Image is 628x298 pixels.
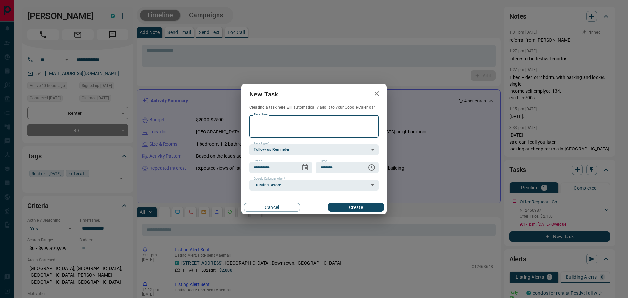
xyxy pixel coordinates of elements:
button: Create [328,203,384,212]
p: Creating a task here will automatically add it to your Google Calendar. [249,105,379,110]
label: Task Note [254,113,267,117]
div: Follow up Reminder [249,144,379,155]
button: Cancel [244,203,300,212]
div: 10 Mins Before [249,180,379,191]
label: Date [254,159,262,163]
button: Choose time, selected time is 6:00 AM [365,161,378,174]
label: Time [320,159,329,163]
button: Choose date, selected date is Oct 16, 2025 [299,161,312,174]
label: Google Calendar Alert [254,177,285,181]
h2: New Task [241,84,286,105]
label: Task Type [254,141,269,146]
